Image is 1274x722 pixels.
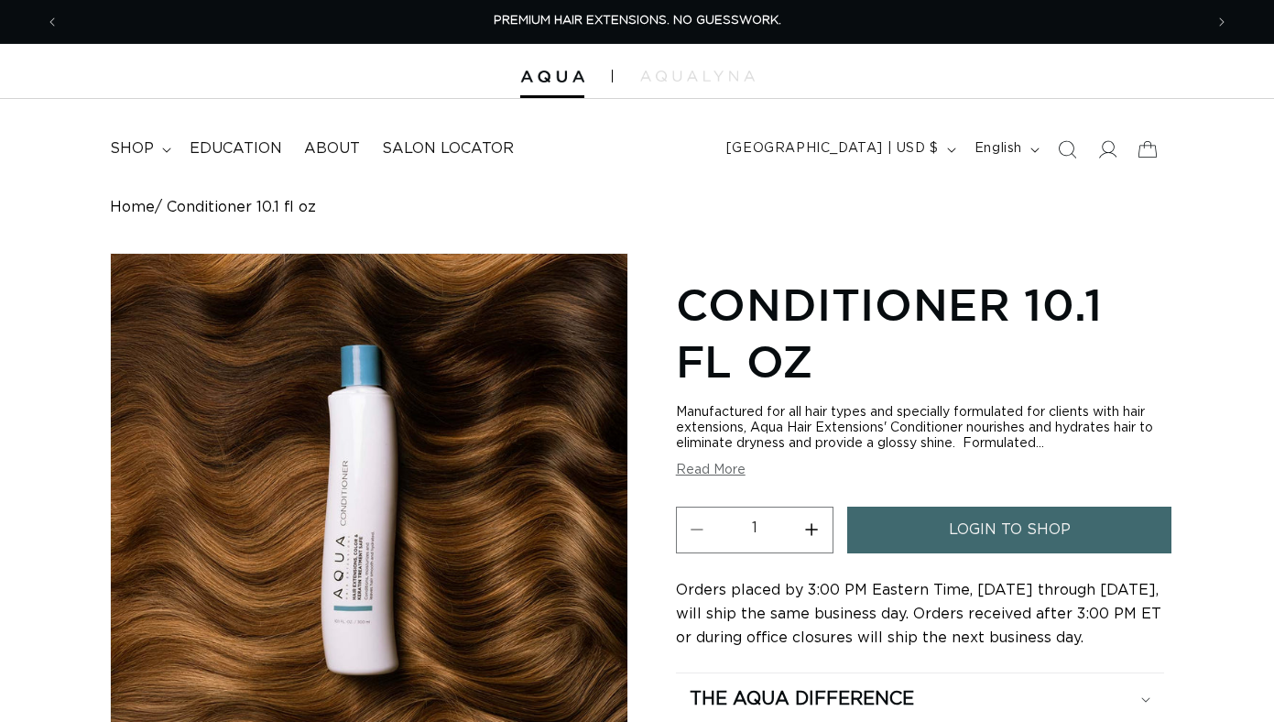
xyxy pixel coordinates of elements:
[190,139,282,159] span: Education
[32,5,72,39] button: Previous announcement
[167,199,316,216] span: Conditioner 10.1 fl oz
[949,507,1071,553] span: login to shop
[847,507,1171,553] a: login to shop
[371,128,525,170] a: Salon Locator
[676,405,1164,452] div: Manufactured for all hair types and specially formulated for clients with hair extensions, Aqua H...
[1202,5,1242,39] button: Next announcement
[382,139,514,159] span: Salon Locator
[1047,129,1087,170] summary: Search
[676,583,1161,645] span: Orders placed by 3:00 PM Eastern Time, [DATE] through [DATE], will ship the same business day. Or...
[99,128,179,170] summary: shop
[110,199,1164,216] nav: breadcrumbs
[964,132,1047,167] button: English
[975,139,1022,159] span: English
[715,132,964,167] button: [GEOGRAPHIC_DATA] | USD $
[640,71,755,82] img: aqualyna.com
[110,199,155,216] a: Home
[690,687,914,711] h2: The Aqua Difference
[494,15,781,27] span: PREMIUM HAIR EXTENSIONS. NO GUESSWORK.
[179,128,293,170] a: Education
[293,128,371,170] a: About
[676,463,746,478] button: Read More
[520,71,584,83] img: Aqua Hair Extensions
[110,139,154,159] span: shop
[676,276,1164,390] h1: Conditioner 10.1 fl oz
[304,139,360,159] span: About
[726,139,939,159] span: [GEOGRAPHIC_DATA] | USD $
